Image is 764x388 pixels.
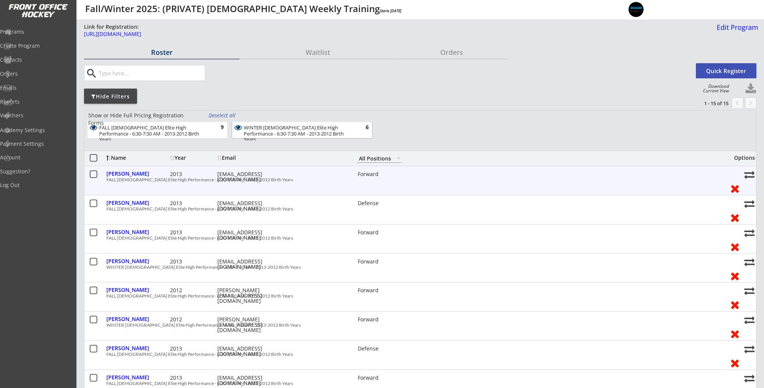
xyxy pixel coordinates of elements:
[209,124,224,131] div: 9
[106,287,168,293] div: [PERSON_NAME]
[728,241,742,252] button: Remove from roster (no refund)
[106,294,724,298] div: FALL [DEMOGRAPHIC_DATA] Elite High Performance - 6:30-7:30 AM - 2013-2012 Birth Years
[699,84,729,93] div: Download Current View
[106,200,168,206] div: [PERSON_NAME]
[744,315,755,325] button: Move player
[244,125,351,143] div: WINTER [DEMOGRAPHIC_DATA] Elite High Performance - 6:30-7:30 AM - 2013-2012 Birth Years
[358,375,402,380] div: Forward
[745,83,756,95] button: Click to download full roster. Your browser settings may try to block it, check your security set...
[217,375,285,386] div: [EMAIL_ADDRESS][DOMAIN_NAME]
[728,212,742,223] button: Remove from roster (no refund)
[106,155,168,160] div: Name
[99,125,207,137] div: FALL Female Elite High Performance - 6:30-7:30 AM - 2013-2012 Birth Years
[99,125,207,143] div: FALL [DEMOGRAPHIC_DATA] Elite High Performance - 6:30-7:30 AM - 2013-2012 Birth Years
[217,230,285,240] div: [EMAIL_ADDRESS][DOMAIN_NAME]
[354,124,369,131] div: 6
[744,344,755,354] button: Move player
[106,259,168,264] div: [PERSON_NAME]
[84,31,466,37] div: [URL][DOMAIN_NAME]
[358,259,402,264] div: Forward
[106,265,724,270] div: WINTER [DEMOGRAPHIC_DATA] Elite High Performance - 6:30-7:30 AM - 2013-2012 Birth Years
[106,323,724,327] div: WINTER [DEMOGRAPHIC_DATA] Elite High Performance - 6:30-7:30 AM - 2013-2012 Birth Years
[358,201,402,206] div: Defense
[170,171,215,177] div: 2013
[358,317,402,322] div: Forward
[714,24,758,37] a: Edit Program
[728,270,742,282] button: Remove from roster (no refund)
[84,49,240,56] div: Roster
[106,229,168,235] div: [PERSON_NAME]
[106,346,168,351] div: [PERSON_NAME]
[217,346,285,357] div: [EMAIL_ADDRESS][DOMAIN_NAME]
[732,97,743,109] button: chevron_left
[106,236,724,240] div: FALL [DEMOGRAPHIC_DATA] Elite High Performance - 6:30-7:30 AM - 2013-2012 Birth Years
[84,23,140,31] div: Link for Registration:
[744,286,755,296] button: Move player
[728,328,742,340] button: Remove from roster (no refund)
[106,171,168,176] div: [PERSON_NAME]
[170,230,215,235] div: 2013
[170,317,215,322] div: 2012
[744,373,755,383] button: Move player
[744,257,755,267] button: Move player
[745,97,756,109] button: keyboard_arrow_right
[84,93,137,100] div: Hide Filters
[728,182,742,194] button: Remove from roster (no refund)
[217,317,285,333] div: [PERSON_NAME][EMAIL_ADDRESS][DOMAIN_NAME]
[170,259,215,264] div: 2013
[217,171,285,182] div: [EMAIL_ADDRESS][DOMAIN_NAME]
[380,8,401,13] em: Starts [DATE]
[106,375,168,380] div: [PERSON_NAME]
[106,381,724,386] div: FALL [DEMOGRAPHIC_DATA] Elite High Performance - 6:30-7:30 AM - 2013-2012 Birth Years
[209,112,237,119] div: Deselect all
[170,288,215,293] div: 2012
[358,288,402,293] div: Forward
[696,63,756,78] button: Quick Register
[728,357,742,369] button: Remove from roster (no refund)
[88,112,199,126] div: Show or Hide Full Pricing Registration Forms
[744,228,755,238] button: Move player
[358,171,402,177] div: Forward
[244,125,351,137] div: WINTER Female Elite High Performance - 6:30-7:30 AM - 2013-2012 Birth Years
[728,299,742,310] button: Remove from roster (no refund)
[217,259,285,270] div: [EMAIL_ADDRESS][DOMAIN_NAME]
[396,49,508,56] div: Orders
[84,31,466,41] a: [URL][DOMAIN_NAME]
[85,67,98,79] button: search
[217,201,285,211] div: [EMAIL_ADDRESS][DOMAIN_NAME]
[358,346,402,351] div: Defense
[358,230,402,235] div: Forward
[106,207,724,211] div: FALL [DEMOGRAPHIC_DATA] Elite High Performance - 6:30-7:30 AM - 2013-2012 Birth Years
[106,316,168,322] div: [PERSON_NAME]
[170,201,215,206] div: 2013
[728,155,755,160] div: Options
[170,375,215,380] div: 2013
[240,49,396,56] div: Waitlist
[170,155,215,160] div: Year
[106,352,724,357] div: FALL [DEMOGRAPHIC_DATA] Elite High Performance - 6:30-7:30 AM - 2013-2012 Birth Years
[217,288,285,304] div: [PERSON_NAME][EMAIL_ADDRESS][DOMAIN_NAME]
[217,155,285,160] div: Email
[689,100,728,107] div: 1 - 15 of 15
[744,170,755,180] button: Move player
[106,178,724,182] div: FALL [DEMOGRAPHIC_DATA] Elite High Performance - 6:30-7:30 AM - 2013-2012 Birth Years
[744,199,755,209] button: Move player
[170,346,215,351] div: 2013
[97,65,205,81] input: Type here...
[714,24,758,31] div: Edit Program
